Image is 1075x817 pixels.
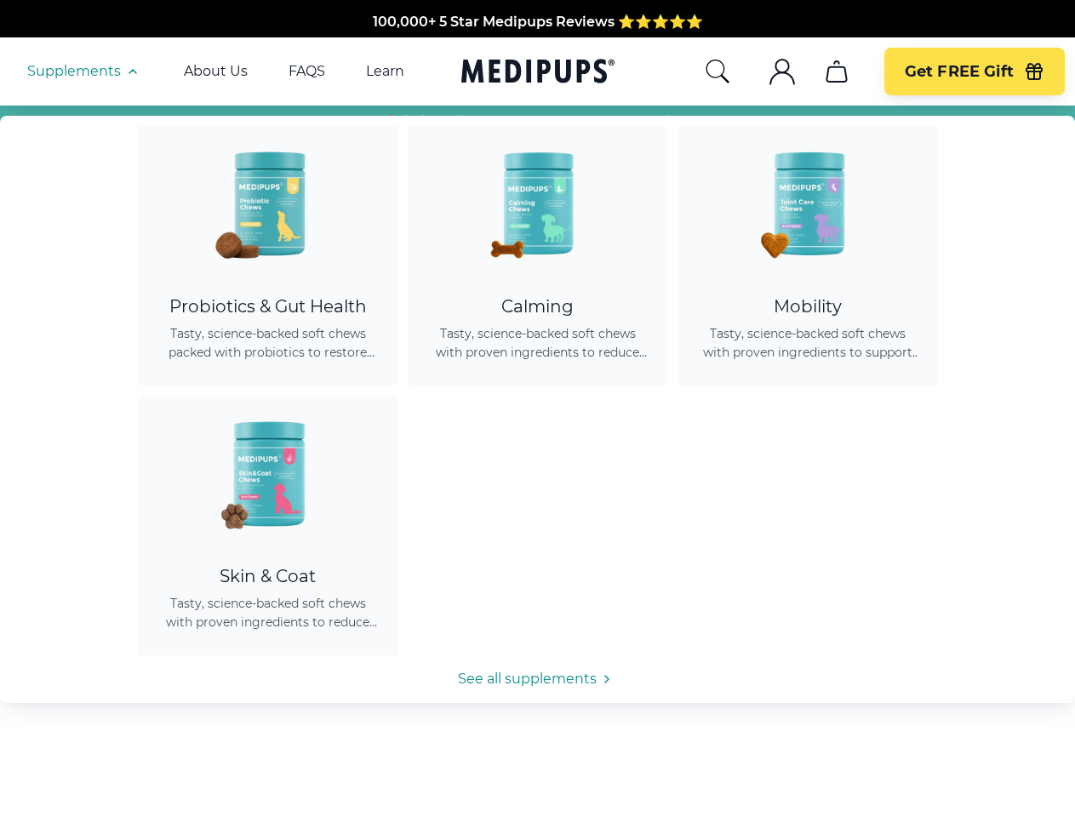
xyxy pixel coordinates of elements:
a: Medipups [461,55,615,90]
span: Tasty, science-backed soft chews with proven ingredients to reduce shedding, promote healthy skin... [158,594,377,631]
span: Tasty, science-backed soft chews with proven ingredients to support joint health, improve mobilit... [698,324,917,362]
span: Get FREE Gift [905,62,1014,82]
span: Tasty, science-backed soft chews with proven ingredients to reduce anxiety, promote relaxation, a... [428,324,647,362]
img: Skin & Coat Chews - Medipups [192,396,345,549]
span: Tasty, science-backed soft chews packed with probiotics to restore gut balance, ease itching, sup... [158,324,377,362]
button: Get FREE Gift [884,48,1065,95]
button: search [704,58,731,85]
a: FAQS [289,63,325,80]
button: Supplements [27,61,143,82]
a: Learn [366,63,404,80]
a: Probiotic Dog Chews - MedipupsProbiotics & Gut HealthTasty, science-backed soft chews packed with... [138,126,397,386]
img: Calming Dog Chews - Medipups [461,126,615,279]
button: cart [816,51,857,92]
div: Probiotics & Gut Health [158,296,377,317]
a: Calming Dog Chews - MedipupsCalmingTasty, science-backed soft chews with proven ingredients to re... [408,126,667,386]
a: About Us [184,63,248,80]
div: Skin & Coat [158,566,377,587]
span: 100,000+ 5 Star Medipups Reviews ⭐️⭐️⭐️⭐️⭐️ [373,10,703,26]
div: Mobility [698,296,917,317]
img: Probiotic Dog Chews - Medipups [192,126,345,279]
span: Supplements [27,63,121,80]
div: Calming [428,296,647,317]
span: Made In The [GEOGRAPHIC_DATA] from domestic & globally sourced ingredients [254,31,821,47]
img: Joint Care Chews - Medipups [731,126,884,279]
a: Skin & Coat Chews - MedipupsSkin & CoatTasty, science-backed soft chews with proven ingredients t... [138,396,397,655]
button: account [762,51,803,92]
a: Joint Care Chews - MedipupsMobilityTasty, science-backed soft chews with proven ingredients to su... [678,126,937,386]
